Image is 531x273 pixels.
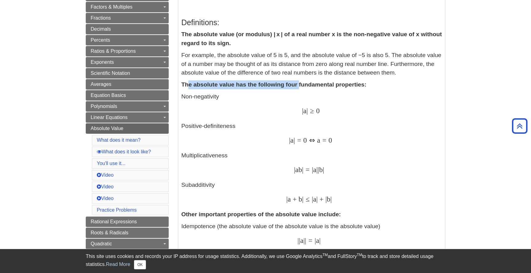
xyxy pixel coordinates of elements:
[313,166,316,174] span: a
[316,166,318,174] span: |
[91,60,114,65] span: Exponents
[91,230,128,235] span: Roots & Radicals
[86,46,169,56] a: Ratios & Proportions
[91,126,123,131] span: Absolute Value
[91,4,132,10] span: Factors & Multiples
[290,136,293,144] span: a
[86,228,169,238] a: Roots & Radicals
[181,81,366,88] strong: The absolute value has the following four fundamental properties:
[319,236,321,244] span: |
[86,239,169,249] a: Quadratic
[91,93,126,98] span: Equation Basics
[86,101,169,112] a: Polynomials
[302,166,304,174] span: |
[323,166,324,174] span: |
[97,207,137,213] a: Practice Problems
[86,217,169,227] a: Rational Expressions
[305,236,306,244] span: |
[86,2,169,12] a: Factors & Multiples
[91,26,111,32] span: Decimals
[312,195,313,203] span: |
[297,195,302,203] span: b
[325,195,327,203] span: |
[322,253,328,257] sup: TM
[286,195,288,203] span: |
[318,166,319,174] span: |
[291,195,297,203] span: +
[86,79,169,90] a: Averages
[97,196,114,201] a: Video
[302,107,303,115] span: |
[314,107,320,115] span: 0
[91,71,130,76] span: Scientific Notation
[510,122,529,130] a: Back to Top
[288,195,291,203] span: a
[97,184,114,189] a: Video
[181,31,442,46] strong: The absolute value (or modulus) | x | of a real number x is the non-negative value of x without r...
[302,195,304,203] span: |
[91,219,137,224] span: Rational Expressions
[86,253,445,269] div: This site uses cookies and records your IP address for usage statistics. Additionally, we use Goo...
[86,24,169,34] a: Decimals
[301,136,307,144] span: 0
[97,161,125,166] a: You'll use it...
[91,48,136,54] span: Ratios & Proportions
[316,236,319,244] span: a
[313,195,316,203] span: a
[295,136,301,144] span: =
[297,236,299,244] span: |
[86,35,169,45] a: Percents
[91,241,112,246] span: Quadratic
[295,166,298,174] span: a
[330,195,332,203] span: |
[86,13,169,23] a: Fractions
[326,136,332,144] span: 0
[327,195,331,203] span: b
[315,136,320,144] span: a
[91,104,117,109] span: Polynomials
[86,112,169,123] a: Linear Equations
[318,195,324,203] span: +
[97,149,151,154] a: What does it look like?
[294,166,295,174] span: |
[357,253,362,257] sup: TM
[306,236,313,244] span: =
[316,195,318,203] span: |
[86,57,169,67] a: Exponents
[304,195,310,203] span: ≤
[86,123,169,134] a: Absolute Value
[91,115,128,120] span: Linear Equations
[320,136,326,144] span: =
[300,236,303,244] span: a
[303,166,309,174] span: =
[97,137,140,143] a: What does it mean?
[86,68,169,79] a: Scientific Notation
[97,172,114,178] a: Video
[91,37,110,43] span: Percents
[91,82,111,87] span: Averages
[181,18,442,27] h3: Definitions:
[86,90,169,101] a: Equation Basics
[307,136,315,144] span: ⇔
[303,107,306,115] span: a
[299,236,301,244] span: |
[319,166,323,174] span: b
[181,51,442,77] p: For example, the absolute value of 5 is 5, and the absolute value of −5 is also 5. The absolute v...
[315,236,316,244] span: |
[308,107,314,115] span: ≥
[181,92,442,204] p: Non-negativity Positive-definiteness Multiplicativeness Subadditivity
[312,166,313,174] span: |
[298,166,302,174] span: b
[134,260,146,269] button: Close
[293,136,295,144] span: |
[91,15,111,21] span: Fractions
[306,107,308,115] span: |
[106,262,130,267] a: Read More
[181,211,341,217] strong: Other important properties of the absolute value include:
[289,136,290,144] span: |
[303,236,305,244] span: |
